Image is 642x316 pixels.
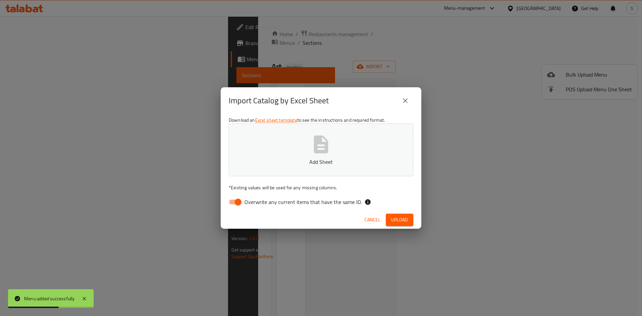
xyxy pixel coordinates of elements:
[221,114,421,211] div: Download an to see the instructions and required format.
[229,95,329,106] h2: Import Catalog by Excel Sheet
[229,123,413,176] button: Add Sheet
[229,184,413,191] p: Existing values will be used for any missing columns.
[364,216,381,224] span: Cancel
[364,199,371,205] svg: If the overwrite option isn't selected, then the items that match an existing ID will be ignored ...
[386,214,413,226] button: Upload
[362,214,383,226] button: Cancel
[255,116,297,124] a: Excel sheet template
[239,158,403,166] p: Add Sheet
[391,216,408,224] span: Upload
[397,93,413,109] button: close
[24,295,75,302] div: Menu added successfully
[244,198,362,206] span: Overwrite any current items that have the same ID.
